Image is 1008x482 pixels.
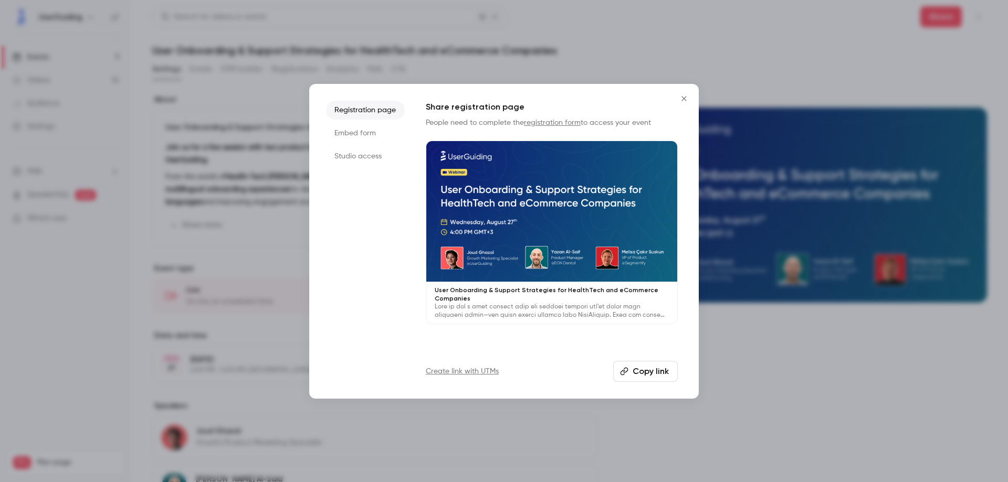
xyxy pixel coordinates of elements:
li: Registration page [326,101,405,120]
h1: Share registration page [426,101,678,113]
p: People need to complete the to access your event [426,117,678,128]
p: Lore ip dol s amet consect adip eli seddoei tempori utl’et dolor magn aliquaeni admin—ven quisn e... [435,303,669,319]
li: Embed form [326,124,405,143]
a: User Onboarding & Support Strategies for HealthTech and eCommerce CompaniesLore ip dol s amet con... [426,141,678,325]
p: User Onboarding & Support Strategies for HealthTech and eCommerce Companies [435,286,669,303]
button: Copy link [613,361,678,382]
button: Close [674,88,695,109]
a: registration form [524,119,581,126]
li: Studio access [326,147,405,166]
a: Create link with UTMs [426,366,499,377]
